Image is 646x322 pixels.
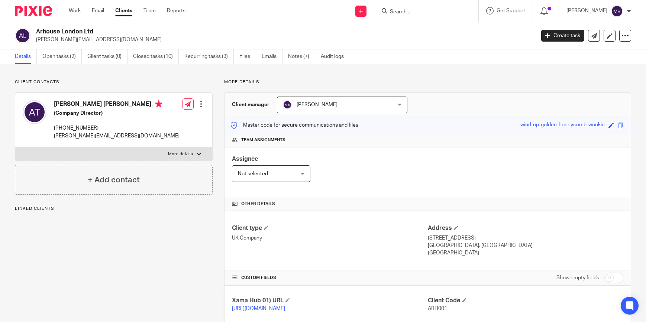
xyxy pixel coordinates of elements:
[389,9,456,16] input: Search
[155,100,162,108] i: Primary
[115,7,132,14] a: Clients
[262,49,282,64] a: Emails
[611,5,623,17] img: svg%3E
[15,49,37,64] a: Details
[283,100,292,109] img: svg%3E
[168,151,193,157] p: More details
[556,274,599,282] label: Show empty fields
[87,49,127,64] a: Client tasks (0)
[92,7,104,14] a: Email
[541,30,584,42] a: Create task
[428,249,623,257] p: [GEOGRAPHIC_DATA]
[88,174,140,186] h4: + Add contact
[36,28,431,36] h2: Arhouse London Ltd
[428,297,623,305] h4: Client Code
[232,275,427,281] h4: CUSTOM FIELDS
[238,171,268,176] span: Not selected
[239,49,256,64] a: Files
[288,49,315,64] a: Notes (7)
[184,49,234,64] a: Recurring tasks (3)
[241,201,275,207] span: Other details
[241,137,285,143] span: Team assignments
[15,28,30,43] img: svg%3E
[224,79,631,85] p: More details
[15,79,213,85] p: Client contacts
[54,100,180,110] h4: [PERSON_NAME] [PERSON_NAME]
[428,224,623,232] h4: Address
[42,49,82,64] a: Open tasks (2)
[54,132,180,140] p: [PERSON_NAME][EMAIL_ADDRESS][DOMAIN_NAME]
[167,7,185,14] a: Reports
[232,224,427,232] h4: Client type
[230,121,358,129] p: Master code for secure communications and files
[428,242,623,249] p: [GEOGRAPHIC_DATA], [GEOGRAPHIC_DATA]
[232,234,427,242] p: UK Company
[321,49,349,64] a: Audit logs
[232,297,427,305] h4: Xama Hub 01) URL
[520,121,605,130] div: wind-up-golden-honeycomb-wookie
[54,124,180,132] p: [PHONE_NUMBER]
[23,100,46,124] img: svg%3E
[232,156,258,162] span: Assignee
[54,110,180,117] h5: (Company Director)
[428,234,623,242] p: [STREET_ADDRESS]
[15,206,213,212] p: Linked clients
[36,36,530,43] p: [PERSON_NAME][EMAIL_ADDRESS][DOMAIN_NAME]
[232,306,285,311] a: [URL][DOMAIN_NAME]
[69,7,81,14] a: Work
[428,306,447,311] span: ARH001
[133,49,179,64] a: Closed tasks (10)
[143,7,156,14] a: Team
[297,102,337,107] span: [PERSON_NAME]
[566,7,607,14] p: [PERSON_NAME]
[497,8,525,13] span: Get Support
[15,6,52,16] img: Pixie
[232,101,269,108] h3: Client manager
